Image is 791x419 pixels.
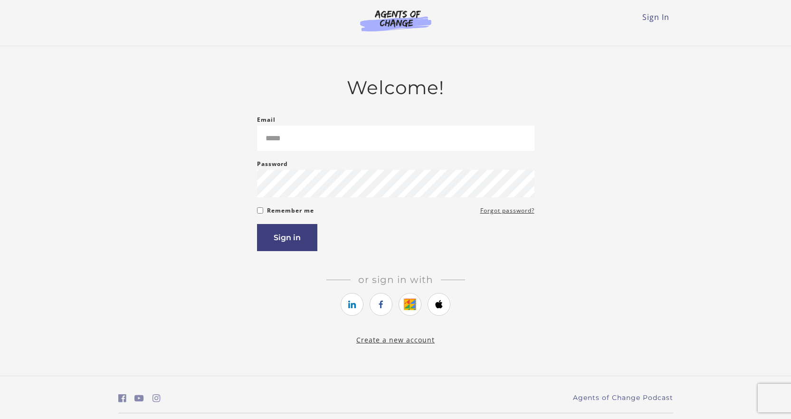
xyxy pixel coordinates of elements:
[370,293,392,316] a: https://courses.thinkific.com/users/auth/facebook?ss%5Breferral%5D=&ss%5Buser_return_to%5D=&ss%5B...
[134,394,144,403] i: https://www.youtube.com/c/AgentsofChangeTestPrepbyMeaganMitchell (Open in a new window)
[642,12,669,22] a: Sign In
[341,293,363,316] a: https://courses.thinkific.com/users/auth/linkedin?ss%5Breferral%5D=&ss%5Buser_return_to%5D=&ss%5B...
[399,293,421,316] a: https://courses.thinkific.com/users/auth/google?ss%5Breferral%5D=&ss%5Buser_return_to%5D=&ss%5Bvi...
[257,224,317,251] button: Sign in
[351,274,441,285] span: Or sign in with
[350,10,441,31] img: Agents of Change Logo
[257,114,276,126] label: Email
[573,393,673,403] a: Agents of Change Podcast
[428,293,450,316] a: https://courses.thinkific.com/users/auth/apple?ss%5Breferral%5D=&ss%5Buser_return_to%5D=&ss%5Bvis...
[480,205,534,216] a: Forgot password?
[257,77,534,99] h2: Welcome!
[152,394,161,403] i: https://www.instagram.com/agentsofchangeprep/ (Open in a new window)
[267,205,314,216] label: Remember me
[134,391,144,405] a: https://www.youtube.com/c/AgentsofChangeTestPrepbyMeaganMitchell (Open in a new window)
[356,335,435,344] a: Create a new account
[152,391,161,405] a: https://www.instagram.com/agentsofchangeprep/ (Open in a new window)
[257,158,288,170] label: Password
[118,391,126,405] a: https://www.facebook.com/groups/aswbtestprep (Open in a new window)
[118,394,126,403] i: https://www.facebook.com/groups/aswbtestprep (Open in a new window)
